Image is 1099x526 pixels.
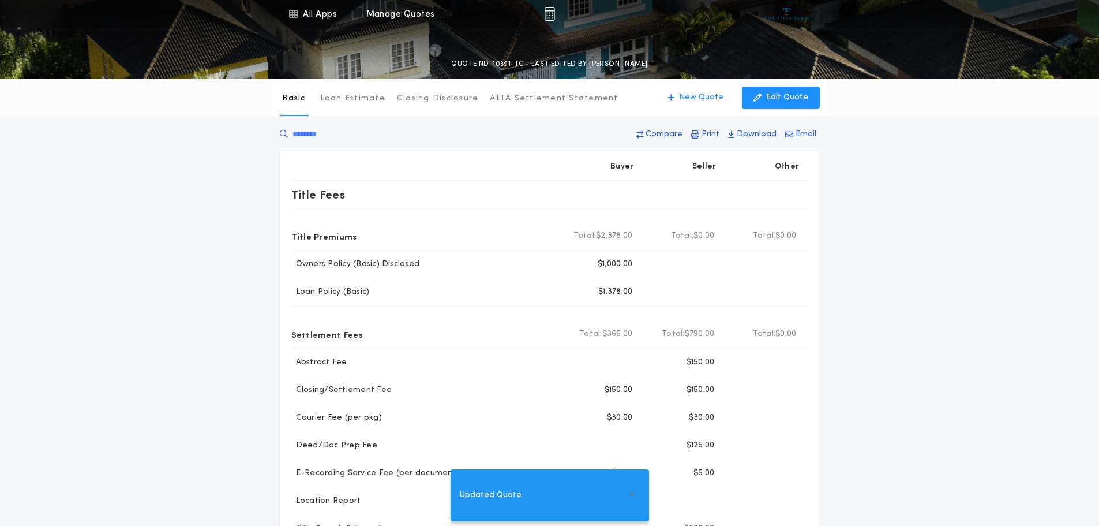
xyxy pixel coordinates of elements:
span: Updated Quote [460,489,522,502]
p: Deed/Doc Prep Fee [291,440,377,452]
p: $1,378.00 [598,286,632,298]
button: Print [688,124,723,145]
p: Other [774,161,798,173]
b: Total: [671,230,694,242]
b: Total: [753,230,776,242]
p: $150.00 [605,385,633,396]
p: Loan Estimate [320,93,385,105]
p: Title Premiums [291,227,357,245]
span: $0.00 [693,230,714,242]
span: $2,378.00 [596,230,632,242]
p: Email [796,129,816,140]
button: Download [725,124,780,145]
p: Loan Policy (Basic) [291,286,370,298]
button: Edit Quote [742,87,820,109]
p: Print [702,129,719,140]
b: Total: [662,329,685,340]
p: New Quote [679,92,723,103]
p: $30.00 [607,412,633,424]
p: Buyer [610,161,633,173]
p: Download [737,129,777,140]
img: vs-icon [765,8,808,20]
p: Title Fees [291,185,346,204]
p: $1,000.00 [598,259,632,270]
p: $30.00 [689,412,715,424]
p: $150.00 [687,385,715,396]
button: New Quote [656,87,735,109]
p: Settlement Fees [291,325,363,344]
b: Total: [579,329,602,340]
button: Compare [633,124,686,145]
p: Closing Disclosure [397,93,479,105]
p: Closing/Settlement Fee [291,385,392,396]
p: Basic [282,93,305,105]
p: Compare [646,129,682,140]
button: Email [782,124,820,145]
b: Total: [753,329,776,340]
p: $125.00 [687,440,715,452]
p: Courier Fee (per pkg) [291,412,382,424]
p: Owners Policy (Basic) Disclosed [291,259,420,270]
span: $365.00 [602,329,633,340]
p: ALTA Settlement Statement [490,93,618,105]
p: Seller [692,161,717,173]
b: Total: [573,230,597,242]
p: Edit Quote [766,92,808,103]
p: $150.00 [687,357,715,368]
span: $790.00 [685,329,715,340]
p: Abstract Fee [291,357,347,368]
p: QUOTE ND-10391-TC - LAST EDITED BY [PERSON_NAME] [451,58,647,70]
span: $0.00 [775,329,796,340]
img: img [544,7,555,21]
span: $0.00 [775,230,796,242]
